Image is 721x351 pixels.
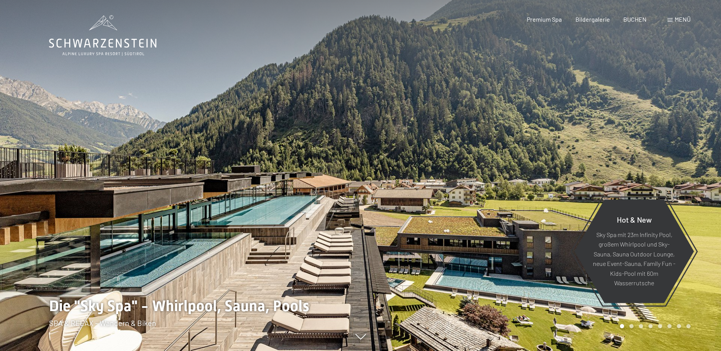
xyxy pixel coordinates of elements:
div: Carousel Page 5 [658,324,662,328]
div: Carousel Page 1 (Current Slide) [620,324,624,328]
a: Premium Spa [527,16,562,23]
a: BUCHEN [623,16,647,23]
div: Carousel Page 4 [648,324,653,328]
div: Carousel Page 2 [629,324,634,328]
div: Carousel Page 8 [686,324,691,328]
span: Menü [675,16,691,23]
div: Carousel Page 7 [677,324,681,328]
p: Sky Spa mit 23m Infinity Pool, großem Whirlpool und Sky-Sauna, Sauna Outdoor Lounge, neue Event-S... [593,229,675,288]
a: Hot & New Sky Spa mit 23m Infinity Pool, großem Whirlpool und Sky-Sauna, Sauna Outdoor Lounge, ne... [574,199,694,304]
div: Carousel Page 6 [667,324,672,328]
div: Carousel Page 3 [639,324,643,328]
span: Hot & New [617,215,652,224]
a: Bildergalerie [575,16,610,23]
div: Carousel Pagination [617,324,691,328]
